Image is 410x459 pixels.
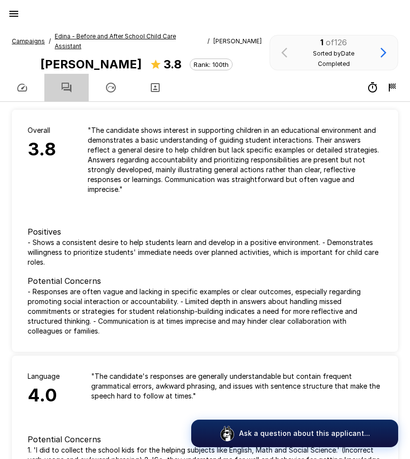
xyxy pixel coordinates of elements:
p: - Shows a consistent desire to help students learn and develop in a positive environment. - Demon... [28,238,382,267]
div: 22m 00s [367,82,378,93]
u: Campaigns [12,37,45,45]
span: of 126 [326,37,347,47]
p: " The candidate's responses are generally understandable but contain frequent grammatical errors,... [91,371,382,401]
h6: 4.0 [28,381,60,410]
span: Sorted by Date Completed [313,50,354,67]
b: 1 [320,37,323,47]
p: Overall [28,125,56,135]
span: / [207,36,209,46]
p: Language [28,371,60,381]
h6: 3.8 [28,135,56,164]
p: - Responses are often vague and lacking in specific examples or clear outcomes, especially regard... [28,287,382,336]
b: [PERSON_NAME] [40,57,142,71]
p: Potential Concerns [28,433,382,445]
p: Potential Concerns [28,275,382,287]
img: logo_glasses@2x.png [219,426,235,441]
p: Positives [28,226,382,238]
span: [PERSON_NAME] [213,36,262,46]
span: / [49,36,51,46]
b: 3.8 [164,57,182,71]
p: Ask a question about this applicant... [239,428,370,438]
span: Rank: 100th [190,61,232,68]
u: Edina - Before and After School Child Care Assistant [55,32,176,50]
p: " The candidate shows interest in supporting children in an educational environment and demonstra... [88,125,382,194]
button: Ask a question about this applicant... [191,420,398,447]
div: 8/13 2:31 PM [386,82,398,93]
